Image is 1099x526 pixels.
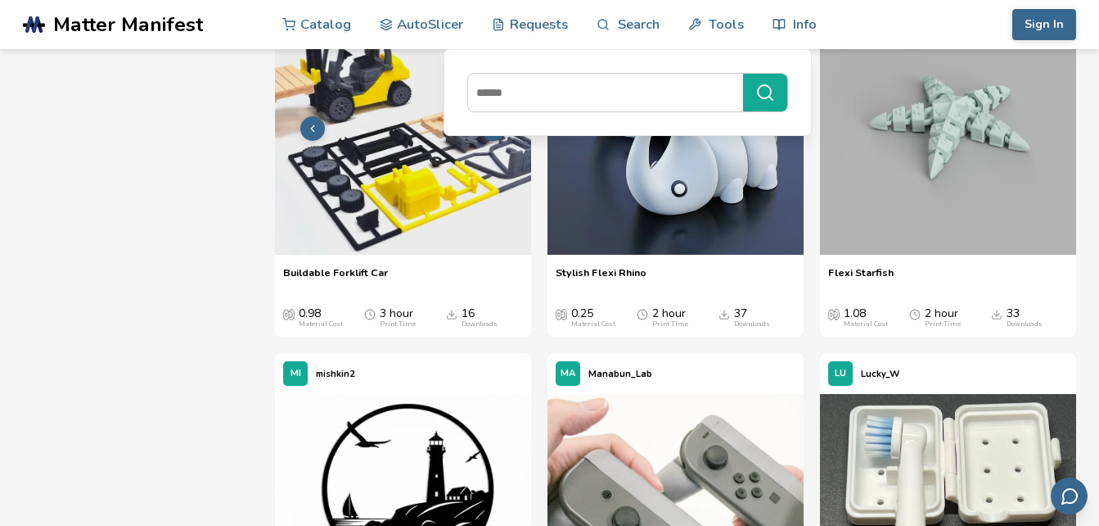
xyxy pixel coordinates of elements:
[561,369,575,379] span: MA
[925,320,961,329] div: Print Time
[844,307,888,329] div: 1.08
[828,266,894,291] a: Flexi Starfish
[909,307,921,320] span: Average Print Time
[844,320,888,329] div: Material Cost
[1007,307,1043,329] div: 33
[588,365,652,383] p: Manabun_Lab
[283,307,295,320] span: Average Cost
[571,320,615,329] div: Material Cost
[828,307,840,320] span: Average Cost
[835,369,846,379] span: LU
[637,307,648,320] span: Average Print Time
[53,13,203,36] span: Matter Manifest
[380,320,416,329] div: Print Time
[652,320,688,329] div: Print Time
[556,266,646,291] a: Stylish Flexi Rhino
[446,307,457,320] span: Downloads
[462,320,498,329] div: Downloads
[734,307,770,329] div: 37
[556,307,567,320] span: Average Cost
[380,307,416,329] div: 3 hour
[283,266,388,291] a: Buildable Forklift Car
[299,307,343,329] div: 0.98
[299,320,343,329] div: Material Cost
[652,307,688,329] div: 2 hour
[1051,478,1088,515] button: Send feedback via email
[1012,9,1076,40] button: Sign In
[861,365,899,383] p: Lucky_W
[1007,320,1043,329] div: Downloads
[571,307,615,329] div: 0.25
[925,307,961,329] div: 2 hour
[718,307,730,320] span: Downloads
[991,307,1002,320] span: Downloads
[316,365,355,383] p: mishkin2
[734,320,770,329] div: Downloads
[364,307,376,320] span: Average Print Time
[291,369,301,379] span: MI
[462,307,498,329] div: 16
